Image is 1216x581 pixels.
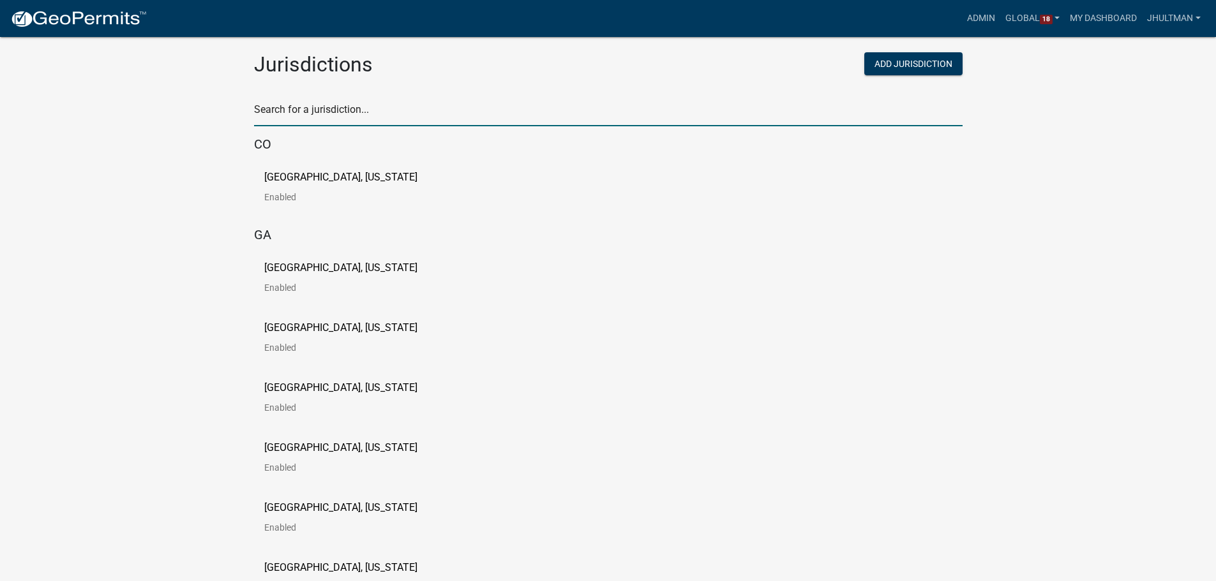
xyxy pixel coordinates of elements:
p: Enabled [264,193,438,202]
p: Enabled [264,343,438,352]
p: [GEOGRAPHIC_DATA], [US_STATE] [264,563,417,573]
a: My Dashboard [1065,6,1142,31]
p: [GEOGRAPHIC_DATA], [US_STATE] [264,263,417,273]
a: [GEOGRAPHIC_DATA], [US_STATE]Enabled [264,172,438,212]
p: Enabled [264,283,438,292]
p: [GEOGRAPHIC_DATA], [US_STATE] [264,503,417,513]
a: Admin [962,6,1000,31]
a: [GEOGRAPHIC_DATA], [US_STATE]Enabled [264,383,438,422]
p: [GEOGRAPHIC_DATA], [US_STATE] [264,172,417,182]
p: Enabled [264,403,438,412]
h5: GA [254,227,963,242]
a: [GEOGRAPHIC_DATA], [US_STATE]Enabled [264,263,438,302]
h2: Jurisdictions [254,52,599,77]
span: 18 [1040,15,1053,25]
p: [GEOGRAPHIC_DATA], [US_STATE] [264,443,417,453]
button: Add Jurisdiction [864,52,963,75]
h5: CO [254,136,963,152]
a: Global18 [1000,6,1065,31]
p: Enabled [264,463,438,472]
a: [GEOGRAPHIC_DATA], [US_STATE]Enabled [264,503,438,542]
a: jhultman [1142,6,1206,31]
p: Enabled [264,523,438,532]
p: [GEOGRAPHIC_DATA], [US_STATE] [264,323,417,333]
a: [GEOGRAPHIC_DATA], [US_STATE]Enabled [264,443,438,482]
a: [GEOGRAPHIC_DATA], [US_STATE]Enabled [264,323,438,362]
p: [GEOGRAPHIC_DATA], [US_STATE] [264,383,417,393]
